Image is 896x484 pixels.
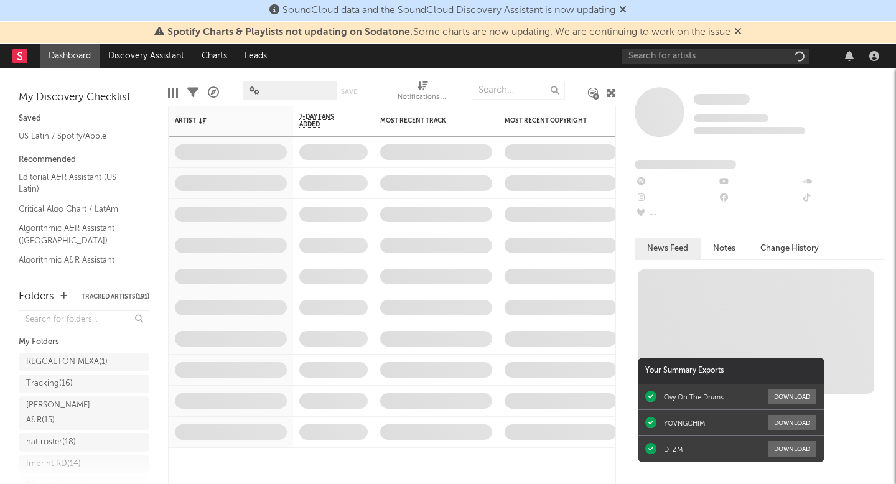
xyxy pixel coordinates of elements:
[19,310,149,328] input: Search for folders...
[717,190,800,207] div: --
[193,44,236,68] a: Charts
[167,27,410,37] span: Spotify Charts & Playlists not updating on Sodatone
[472,81,565,100] input: Search...
[167,27,730,37] span: : Some charts are now updating. We are continuing to work on the issue
[341,88,357,95] button: Save
[19,335,149,350] div: My Folders
[635,174,717,190] div: --
[664,419,707,427] div: YOVNGCHIMI
[664,445,683,454] div: DFZM
[801,190,884,207] div: --
[694,114,768,122] span: Tracking Since: [DATE]
[505,117,598,124] div: Most Recent Copyright
[19,396,149,430] a: [PERSON_NAME] A&R(15)
[26,398,114,428] div: [PERSON_NAME] A&R ( 15 )
[26,457,81,472] div: Imprint RD ( 14 )
[734,27,742,37] span: Dismiss
[175,117,268,124] div: Artist
[82,294,149,300] button: Tracked Artists(191)
[768,415,816,430] button: Download
[19,289,54,304] div: Folders
[19,202,137,216] a: Critical Algo Chart / LatAm
[694,94,750,105] span: Some Artist
[187,75,198,111] div: Filters
[694,127,805,134] span: 0 fans last week
[622,49,809,64] input: Search for artists
[638,358,824,384] div: Your Summary Exports
[398,90,447,105] div: Notifications (Artist)
[19,253,137,279] a: Algorithmic A&R Assistant ([GEOGRAPHIC_DATA])
[635,190,717,207] div: --
[26,355,108,370] div: REGGAETON MEXA ( 1 )
[40,44,100,68] a: Dashboard
[664,393,724,401] div: Ovy On The Drums
[768,441,816,457] button: Download
[236,44,276,68] a: Leads
[19,170,137,196] a: Editorial A&R Assistant (US Latin)
[635,160,736,169] span: Fans Added by Platform
[19,111,149,126] div: Saved
[282,6,615,16] span: SoundCloud data and the SoundCloud Discovery Assistant is now updating
[19,152,149,167] div: Recommended
[619,6,627,16] span: Dismiss
[19,353,149,371] a: REGGAETON MEXA(1)
[19,221,137,247] a: Algorithmic A&R Assistant ([GEOGRAPHIC_DATA])
[26,435,76,450] div: nat roster ( 18 )
[19,129,137,143] a: US Latin / Spotify/Apple
[19,375,149,393] a: Tracking(16)
[398,75,447,111] div: Notifications (Artist)
[100,44,193,68] a: Discovery Assistant
[380,117,474,124] div: Most Recent Track
[635,238,701,259] button: News Feed
[768,389,816,404] button: Download
[748,238,831,259] button: Change History
[801,174,884,190] div: --
[19,455,149,473] a: Imprint RD(14)
[701,238,748,259] button: Notes
[19,433,149,452] a: nat roster(18)
[19,90,149,105] div: My Discovery Checklist
[208,75,219,111] div: A&R Pipeline
[168,75,178,111] div: Edit Columns
[26,376,73,391] div: Tracking ( 16 )
[717,174,800,190] div: --
[635,207,717,223] div: --
[299,113,349,128] span: 7-Day Fans Added
[694,93,750,106] a: Some Artist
